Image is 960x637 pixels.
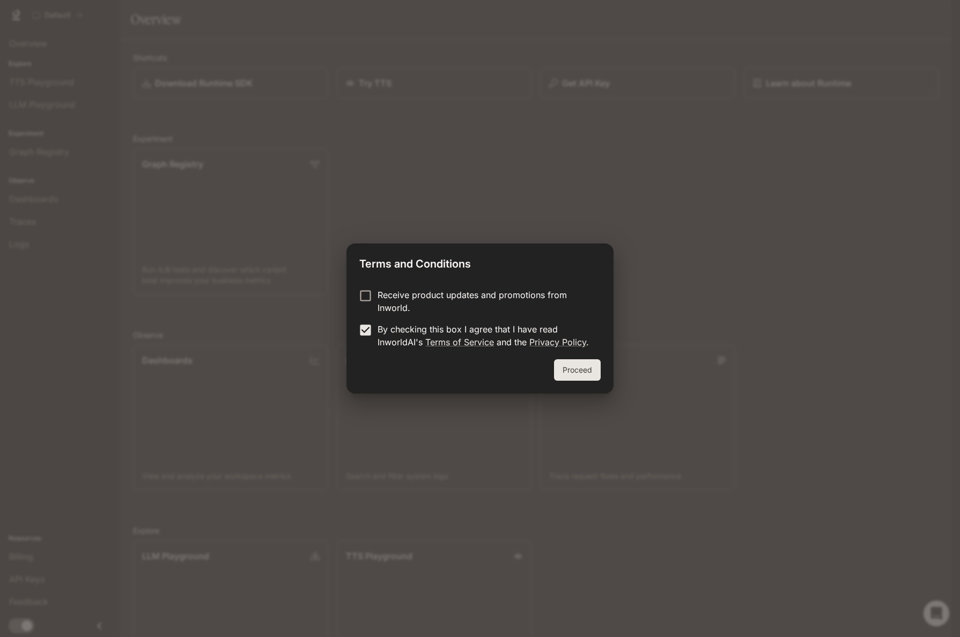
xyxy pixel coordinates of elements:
button: Proceed [554,359,601,381]
p: By checking this box I agree that I have read InworldAI's and the . [378,323,592,349]
a: Terms of Service [425,337,494,347]
h2: Terms and Conditions [346,243,614,280]
a: Privacy Policy [529,337,586,347]
p: Receive product updates and promotions from Inworld. [378,288,592,314]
